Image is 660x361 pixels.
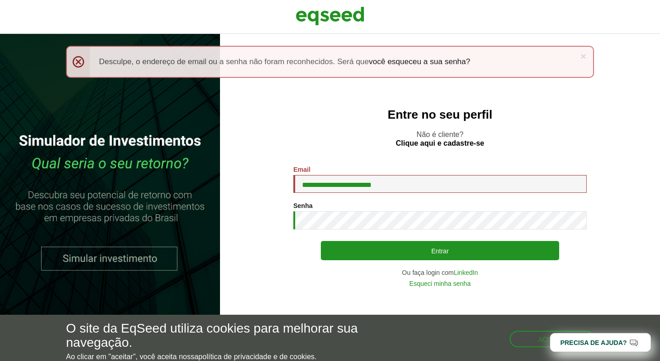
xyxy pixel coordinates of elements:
img: EqSeed Logo [296,5,364,27]
div: Desculpe, o endereço de email ou a senha não foram reconhecidos. Será que [66,46,594,78]
a: política de privacidade e de cookies [198,353,315,361]
button: Entrar [321,241,559,260]
label: Email [293,166,310,173]
a: Clique aqui e cadastre-se [396,140,484,147]
p: Ao clicar em "aceitar", você aceita nossa . [66,352,383,361]
div: Ou faça login com [293,269,587,276]
button: Aceitar [510,331,594,347]
label: Senha [293,202,313,209]
h5: O site da EqSeed utiliza cookies para melhorar sua navegação. [66,322,383,350]
a: Esqueci minha senha [409,280,471,287]
p: Não é cliente? [238,130,642,148]
a: LinkedIn [454,269,478,276]
a: × [581,51,586,61]
a: você esqueceu a sua senha? [369,58,470,66]
h2: Entre no seu perfil [238,108,642,121]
